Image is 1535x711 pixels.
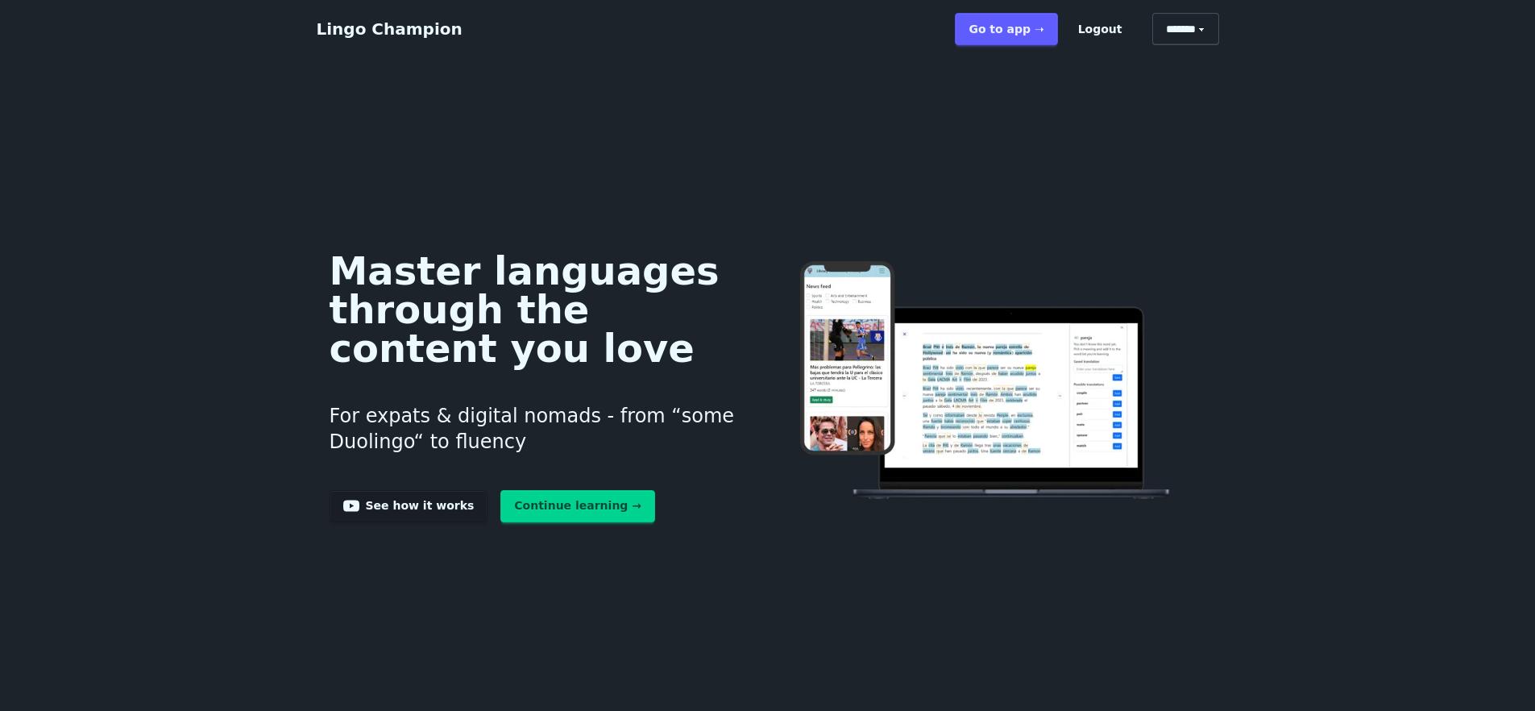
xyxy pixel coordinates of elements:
[330,490,488,522] a: See how it works
[330,252,743,368] h1: Master languages through the content you love
[955,13,1057,45] a: Go to app ➝
[317,19,463,39] a: Lingo Champion
[768,261,1205,502] img: Learn languages online
[330,384,743,474] h3: For expats & digital nomads - from “some Duolingo“ to fluency
[500,490,655,522] a: Continue learning →
[1064,13,1136,45] button: Logout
